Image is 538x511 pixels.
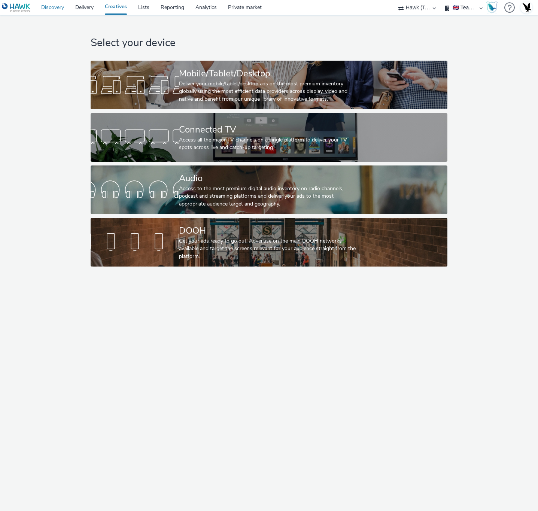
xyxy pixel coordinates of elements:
div: Mobile/Tablet/Desktop [179,67,356,80]
a: AudioAccess to the most premium digital audio inventory on radio channels, podcast and streaming ... [91,165,447,214]
div: Audio [179,172,356,185]
div: Access all the major TV channels on a single platform to deliver your TV spots across live and ca... [179,136,356,152]
a: Connected TVAccess all the major TV channels on a single platform to deliver your TV spots across... [91,113,447,162]
a: DOOHGet your ads ready to go out! Advertise on the main DOOH networks available and target the sc... [91,218,447,267]
img: Hawk Academy [486,1,498,13]
div: Connected TV [179,123,356,136]
a: Mobile/Tablet/DesktopDeliver your mobile/tablet/desktop ads on the most premium inventory globall... [91,61,447,109]
div: Deliver your mobile/tablet/desktop ads on the most premium inventory globally using the most effi... [179,80,356,103]
h1: Select your device [91,36,447,50]
div: DOOH [179,224,356,237]
div: Access to the most premium digital audio inventory on radio channels, podcast and streaming platf... [179,185,356,208]
img: Account UK [521,2,532,13]
div: Get your ads ready to go out! Advertise on the main DOOH networks available and target the screen... [179,237,356,260]
img: undefined Logo [2,3,31,12]
a: Hawk Academy [486,1,501,13]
